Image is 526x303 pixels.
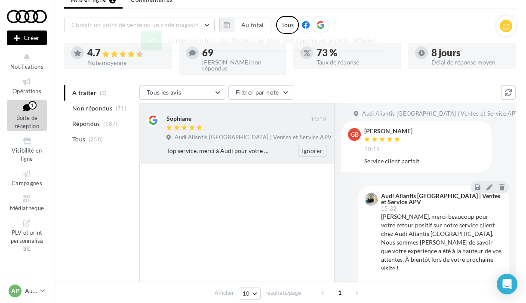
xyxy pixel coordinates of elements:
[166,114,191,123] div: Sophiane
[15,114,39,129] span: Boîte de réception
[11,287,19,295] span: AP
[219,18,271,32] button: Au total
[116,105,126,112] span: (71)
[333,286,347,300] span: 1
[7,167,47,188] a: Campagnes
[364,157,485,165] div: Service client parfait
[12,147,42,162] span: Visibilité en ligne
[7,283,47,299] a: AP Audi [GEOGRAPHIC_DATA] 15
[7,135,47,164] a: Visibilité en ligne
[364,146,380,153] span: 10:19
[28,101,37,110] div: 1
[202,48,280,58] div: 69
[317,59,394,65] div: Taux de réponse
[381,212,502,290] div: [PERSON_NAME], merci beaucoup pour votre retour positif sur notre service client chez Audi Aliant...
[298,145,326,157] button: Ignorer
[265,289,301,297] span: résultats/page
[215,289,234,297] span: Afficher
[87,48,165,58] div: 4.7
[141,31,385,50] div: La réponse a bien été effectuée, un délai peut s’appliquer avant la diffusion.
[64,18,215,32] button: Choisir un point de vente ou un code magasin
[497,274,517,294] div: Open Intercom Messenger
[431,48,509,58] div: 8 jours
[381,206,397,211] span: 15:32
[12,180,42,187] span: Campagnes
[71,21,199,28] span: Choisir un point de vente ou un code magasin
[276,16,299,34] div: Tous
[234,18,271,32] button: Au total
[239,288,261,300] button: 10
[228,85,293,100] button: Filtrer par note
[72,104,112,113] span: Non répondus
[7,192,47,213] a: Médiathèque
[7,31,47,45] button: Créer
[7,51,47,72] button: Notifications
[175,134,332,141] span: Audi Aliantis [GEOGRAPHIC_DATA] | Ventes et Service APV
[431,59,509,65] div: Délai de réponse moyen
[7,217,47,254] a: PLV et print personnalisable
[362,110,519,118] span: Audi Aliantis [GEOGRAPHIC_DATA] | Ventes et Service APV
[381,193,500,205] div: Audi Aliantis [GEOGRAPHIC_DATA] | Ventes et Service APV
[12,88,41,95] span: Opérations
[311,116,326,123] span: 10:19
[364,128,412,134] div: [PERSON_NAME]
[103,120,118,127] span: (187)
[7,31,47,45] div: Nouvelle campagne
[10,205,44,211] span: Médiathèque
[317,48,394,58] div: 73 %
[89,136,103,143] span: (258)
[166,147,271,155] div: Top service, merci à Audi pour votre réactivité. Je recommande
[72,119,100,128] span: Répondus
[7,75,47,96] a: Opérations
[72,135,85,144] span: Tous
[7,100,47,132] a: Boîte de réception1
[202,59,280,71] div: [PERSON_NAME] non répondus
[243,290,250,297] span: 10
[10,63,43,70] span: Notifications
[351,130,359,139] span: gB
[25,287,37,295] p: Audi [GEOGRAPHIC_DATA] 15
[147,89,181,96] span: Tous les avis
[139,85,225,100] button: Tous les avis
[87,60,165,66] div: Note moyenne
[11,227,43,252] span: PLV et print personnalisable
